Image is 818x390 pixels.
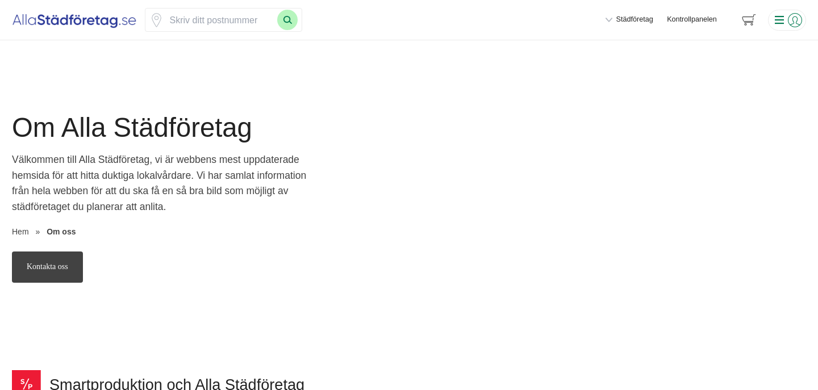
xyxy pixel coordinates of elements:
[12,225,312,238] nav: Breadcrumb
[149,13,164,27] span: Klicka för att använda din position.
[734,10,764,30] span: navigation-cart
[277,10,298,30] button: Sök med postnummer
[149,13,164,27] svg: Pin / Karta
[667,15,717,25] a: Kontrollpanelen
[35,225,40,238] span: »
[47,227,76,236] a: Om oss
[12,11,137,29] img: Alla Städföretag
[616,15,653,25] span: Städföretag
[12,152,312,220] p: Välkommen till Alla Städföretag, vi är webbens mest uppdaterade hemsida för att hitta duktiga lok...
[12,112,346,152] h1: Om Alla Städföretag
[164,9,277,31] input: Skriv ditt postnummer
[12,251,83,282] a: Kontakta oss
[12,227,29,236] a: Hem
